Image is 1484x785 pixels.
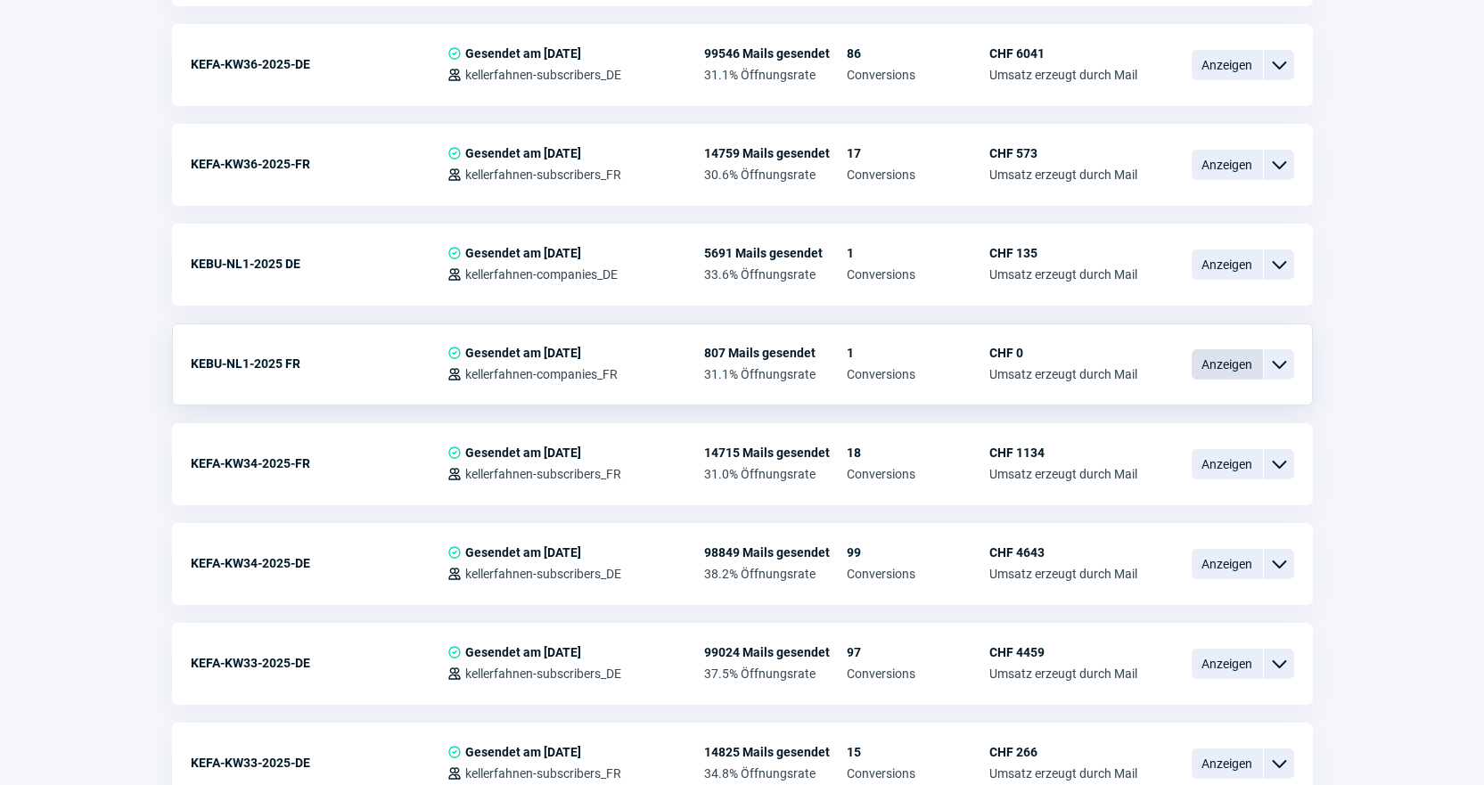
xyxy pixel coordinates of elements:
[465,766,621,781] span: kellerfahnen-subscribers_FR
[191,745,447,781] div: KEFA-KW33-2025-DE
[465,645,581,659] span: Gesendet am [DATE]
[1192,649,1263,679] span: Anzeigen
[989,267,1137,282] span: Umsatz erzeugt durch Mail
[191,46,447,82] div: KEFA-KW36-2025-DE
[191,545,447,581] div: KEFA-KW34-2025-DE
[191,346,447,381] div: KEBU-NL1-2025 FR
[191,645,447,681] div: KEFA-KW33-2025-DE
[704,567,847,581] span: 38.2% Öffnungsrate
[704,146,847,160] span: 14759 Mails gesendet
[704,766,847,781] span: 34.8% Öffnungsrate
[1192,449,1263,479] span: Anzeigen
[465,246,581,260] span: Gesendet am [DATE]
[989,346,1137,360] span: CHF 0
[847,545,989,560] span: 99
[465,446,581,460] span: Gesendet am [DATE]
[989,168,1137,182] span: Umsatz erzeugt durch Mail
[465,146,581,160] span: Gesendet am [DATE]
[847,467,989,481] span: Conversions
[1192,748,1263,779] span: Anzeigen
[704,446,847,460] span: 14715 Mails gesendet
[989,545,1137,560] span: CHF 4643
[989,246,1137,260] span: CHF 135
[989,645,1137,659] span: CHF 4459
[989,766,1137,781] span: Umsatz erzeugt durch Mail
[1192,50,1263,80] span: Anzeigen
[989,666,1137,681] span: Umsatz erzeugt durch Mail
[989,46,1137,61] span: CHF 6041
[847,745,989,759] span: 15
[465,467,621,481] span: kellerfahnen-subscribers_FR
[1192,549,1263,579] span: Anzeigen
[704,246,847,260] span: 5691 Mails gesendet
[704,367,847,381] span: 31.1% Öffnungsrate
[847,666,989,681] span: Conversions
[847,645,989,659] span: 97
[847,766,989,781] span: Conversions
[989,367,1137,381] span: Umsatz erzeugt durch Mail
[465,666,621,681] span: kellerfahnen-subscribers_DE
[847,168,989,182] span: Conversions
[989,567,1137,581] span: Umsatz erzeugt durch Mail
[465,745,581,759] span: Gesendet am [DATE]
[704,545,847,560] span: 98849 Mails gesendet
[465,567,621,581] span: kellerfahnen-subscribers_DE
[704,467,847,481] span: 31.0% Öffnungsrate
[1192,150,1263,180] span: Anzeigen
[847,46,989,61] span: 86
[191,446,447,481] div: KEFA-KW34-2025-FR
[704,745,847,759] span: 14825 Mails gesendet
[1192,249,1263,280] span: Anzeigen
[847,567,989,581] span: Conversions
[847,446,989,460] span: 18
[465,367,618,381] span: kellerfahnen-companies_FR
[989,68,1137,82] span: Umsatz erzeugt durch Mail
[704,645,847,659] span: 99024 Mails gesendet
[704,68,847,82] span: 31.1% Öffnungsrate
[191,246,447,282] div: KEBU-NL1-2025 DE
[465,545,581,560] span: Gesendet am [DATE]
[465,168,621,182] span: kellerfahnen-subscribers_FR
[704,666,847,681] span: 37.5% Öffnungsrate
[704,267,847,282] span: 33.6% Öffnungsrate
[989,745,1137,759] span: CHF 266
[847,346,989,360] span: 1
[191,146,447,182] div: KEFA-KW36-2025-FR
[847,246,989,260] span: 1
[465,267,618,282] span: kellerfahnen-companies_DE
[847,68,989,82] span: Conversions
[465,46,581,61] span: Gesendet am [DATE]
[465,346,581,360] span: Gesendet am [DATE]
[989,146,1137,160] span: CHF 573
[465,68,621,82] span: kellerfahnen-subscribers_DE
[847,267,989,282] span: Conversions
[704,346,847,360] span: 807 Mails gesendet
[847,367,989,381] span: Conversions
[704,168,847,182] span: 30.6% Öffnungsrate
[847,146,989,160] span: 17
[704,46,847,61] span: 99546 Mails gesendet
[989,467,1137,481] span: Umsatz erzeugt durch Mail
[1192,349,1263,380] span: Anzeigen
[989,446,1137,460] span: CHF 1134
